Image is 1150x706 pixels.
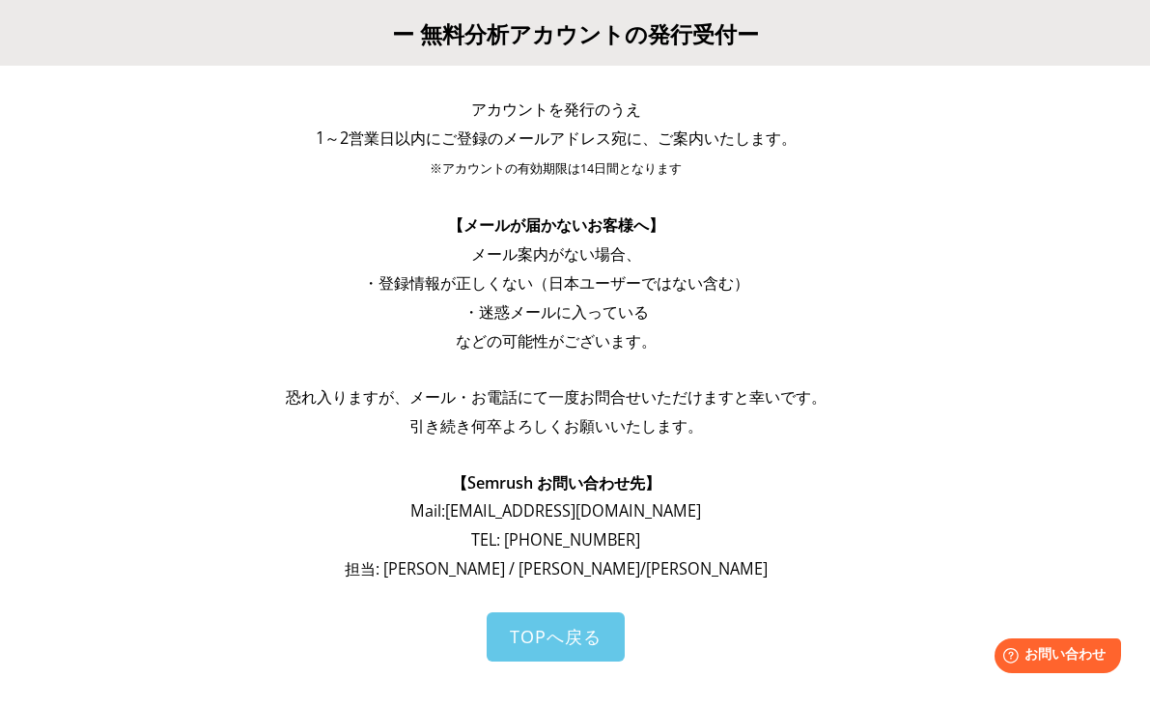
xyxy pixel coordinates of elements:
span: ・登録情報が正しくない（日本ユーザーではない含む） [363,272,749,294]
span: アカウントを発行のうえ [471,99,641,120]
span: ・迷惑メールに入っている [463,301,649,323]
iframe: Help widget launcher [978,631,1129,685]
span: 1～2営業日以内にご登録のメールアドレス宛に、ご案内いたします。 [316,127,797,149]
span: などの可能性がございます。 [456,330,657,352]
span: TOPへ戻る [510,625,602,648]
span: 【Semrush お問い合わせ先】 [452,472,660,494]
span: メール案内がない場合、 [471,243,641,265]
a: TOPへ戻る [487,612,625,662]
span: ※アカウントの有効期限は14日間となります [430,160,682,177]
span: 担当: [PERSON_NAME] / [PERSON_NAME]/[PERSON_NAME] [345,558,768,579]
span: 恐れ入りますが、メール・お電話にて一度お問合せいただけますと幸いです。 [286,386,827,408]
span: ー 無料分析アカウントの発行受付ー [392,18,759,49]
span: 【メールが届かないお客様へ】 [448,214,664,236]
span: 引き続き何卒よろしくお願いいたします。 [409,415,703,437]
span: Mail: [EMAIL_ADDRESS][DOMAIN_NAME] [410,500,701,522]
span: TEL: [PHONE_NUMBER] [471,529,640,551]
